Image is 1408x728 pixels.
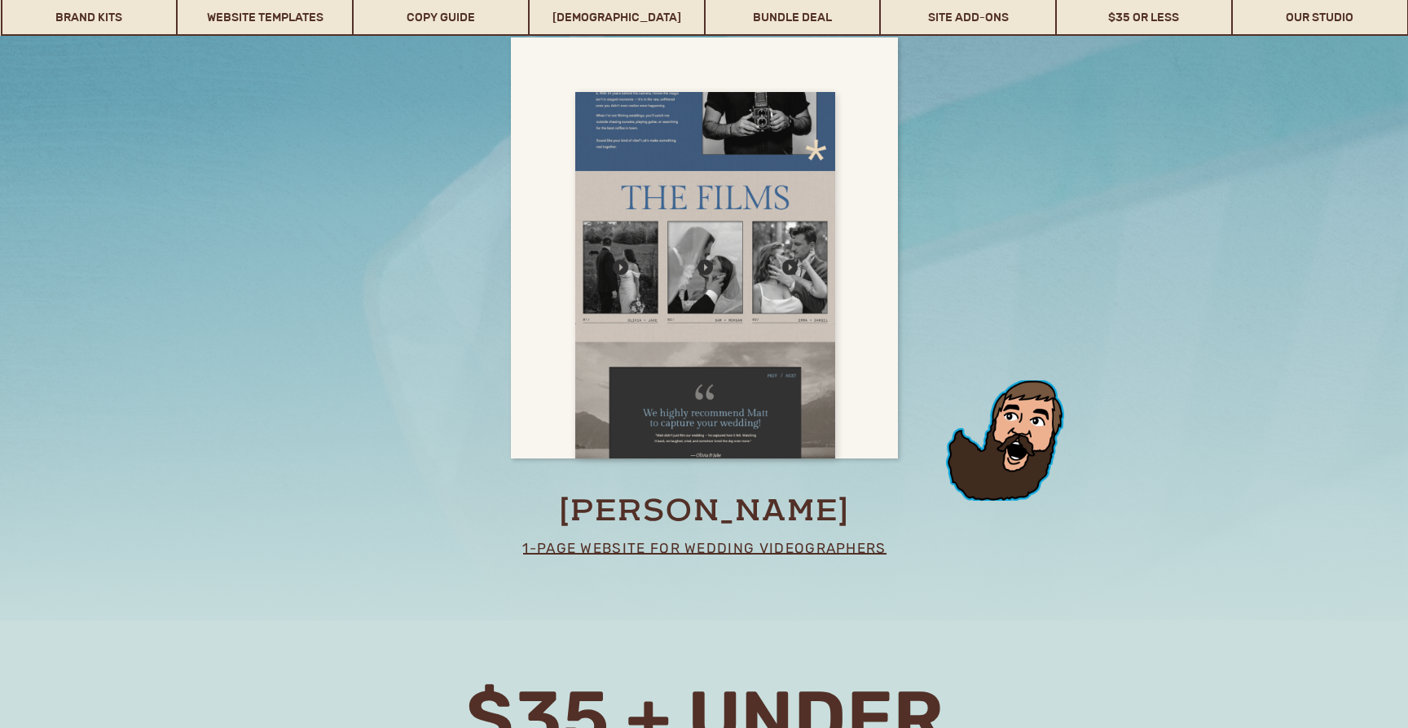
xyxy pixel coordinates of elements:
a: [PERSON_NAME] [536,492,873,526]
p: 1-page website for wedding videographers [521,536,887,559]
